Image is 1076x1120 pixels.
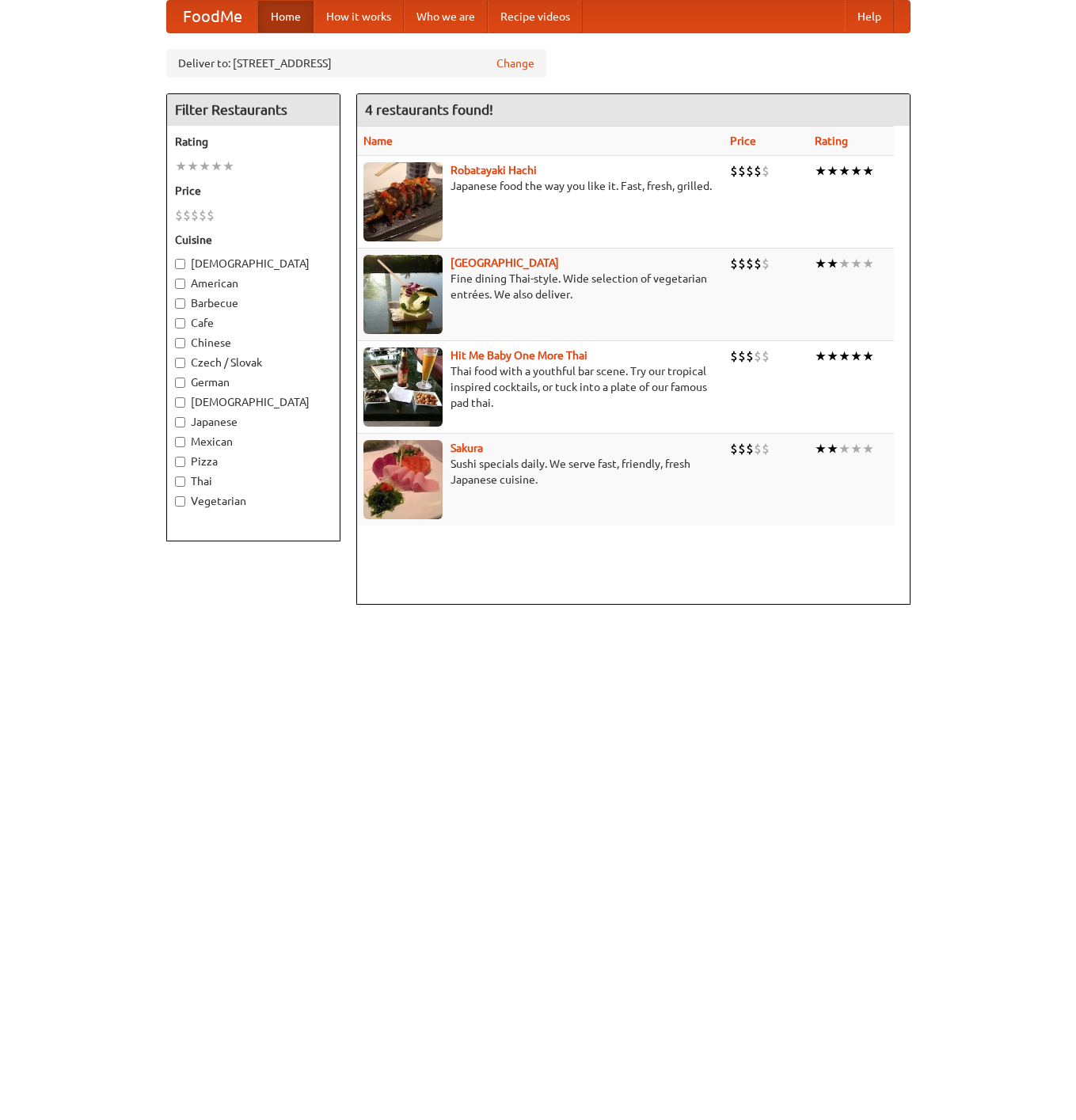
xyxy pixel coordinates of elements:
[838,162,850,180] li: ★
[175,355,332,370] label: Czech / Slovak
[175,457,185,467] input: Pizza
[738,255,746,272] li: $
[815,135,848,147] a: Rating
[845,1,894,32] a: Help
[175,437,185,447] input: Mexican
[175,473,332,489] label: Thai
[850,347,862,365] li: ★
[365,102,493,117] ng-pluralize: 4 restaurants found!
[850,440,862,457] li: ★
[175,417,185,427] input: Japanese
[183,207,191,224] li: $
[314,1,404,32] a: How it works
[451,256,559,269] a: [GEOGRAPHIC_DATA]
[363,255,443,334] img: satay.jpg
[762,255,770,272] li: $
[175,275,332,291] label: American
[199,207,207,224] li: $
[730,440,738,457] li: $
[488,1,583,32] a: Recipe videos
[850,162,862,180] li: ★
[762,162,770,180] li: $
[167,1,258,32] a: FoodMe
[363,347,443,427] img: babythai.jpg
[363,135,393,147] a: Name
[207,207,215,224] li: $
[175,158,187,175] li: ★
[815,255,827,272] li: ★
[175,394,332,410] label: [DEMOGRAPHIC_DATA]
[175,414,332,430] label: Japanese
[738,347,746,365] li: $
[175,397,185,408] input: [DEMOGRAPHIC_DATA]
[730,135,756,147] a: Price
[838,255,850,272] li: ★
[827,440,838,457] li: ★
[175,496,185,507] input: Vegetarian
[363,271,718,302] p: Fine dining Thai-style. Wide selection of vegetarian entrées. We also deliver.
[754,347,762,365] li: $
[363,440,443,519] img: sakura.jpg
[175,295,332,311] label: Barbecue
[191,207,199,224] li: $
[175,256,332,271] label: [DEMOGRAPHIC_DATA]
[451,442,483,454] a: Sakura
[258,1,314,32] a: Home
[746,255,754,272] li: $
[730,162,738,180] li: $
[175,134,332,150] h5: Rating
[175,358,185,368] input: Czech / Slovak
[827,255,838,272] li: ★
[175,434,332,450] label: Mexican
[175,232,332,248] h5: Cuisine
[175,183,332,199] h5: Price
[862,162,874,180] li: ★
[838,440,850,457] li: ★
[815,440,827,457] li: ★
[451,164,537,177] a: Robatayaki Hachi
[175,338,185,348] input: Chinese
[746,347,754,365] li: $
[746,162,754,180] li: $
[175,318,185,328] input: Cafe
[175,454,332,469] label: Pizza
[187,158,199,175] li: ★
[754,255,762,272] li: $
[175,259,185,269] input: [DEMOGRAPHIC_DATA]
[496,55,534,71] a: Change
[738,162,746,180] li: $
[175,207,183,224] li: $
[404,1,488,32] a: Who we are
[815,347,827,365] li: ★
[738,440,746,457] li: $
[175,378,185,388] input: German
[363,178,718,194] p: Japanese food the way you like it. Fast, fresh, grilled.
[175,298,185,309] input: Barbecue
[838,347,850,365] li: ★
[762,440,770,457] li: $
[746,440,754,457] li: $
[850,255,862,272] li: ★
[730,347,738,365] li: $
[451,349,587,362] b: Hit Me Baby One More Thai
[827,162,838,180] li: ★
[862,347,874,365] li: ★
[199,158,211,175] li: ★
[363,162,443,241] img: robatayaki.jpg
[211,158,222,175] li: ★
[167,94,340,126] h4: Filter Restaurants
[762,347,770,365] li: $
[815,162,827,180] li: ★
[363,456,718,488] p: Sushi specials daily. We serve fast, friendly, fresh Japanese cuisine.
[175,374,332,390] label: German
[175,315,332,331] label: Cafe
[166,49,546,78] div: Deliver to: [STREET_ADDRESS]
[862,440,874,457] li: ★
[730,255,738,272] li: $
[175,279,185,289] input: American
[175,476,185,487] input: Thai
[862,255,874,272] li: ★
[175,335,332,351] label: Chinese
